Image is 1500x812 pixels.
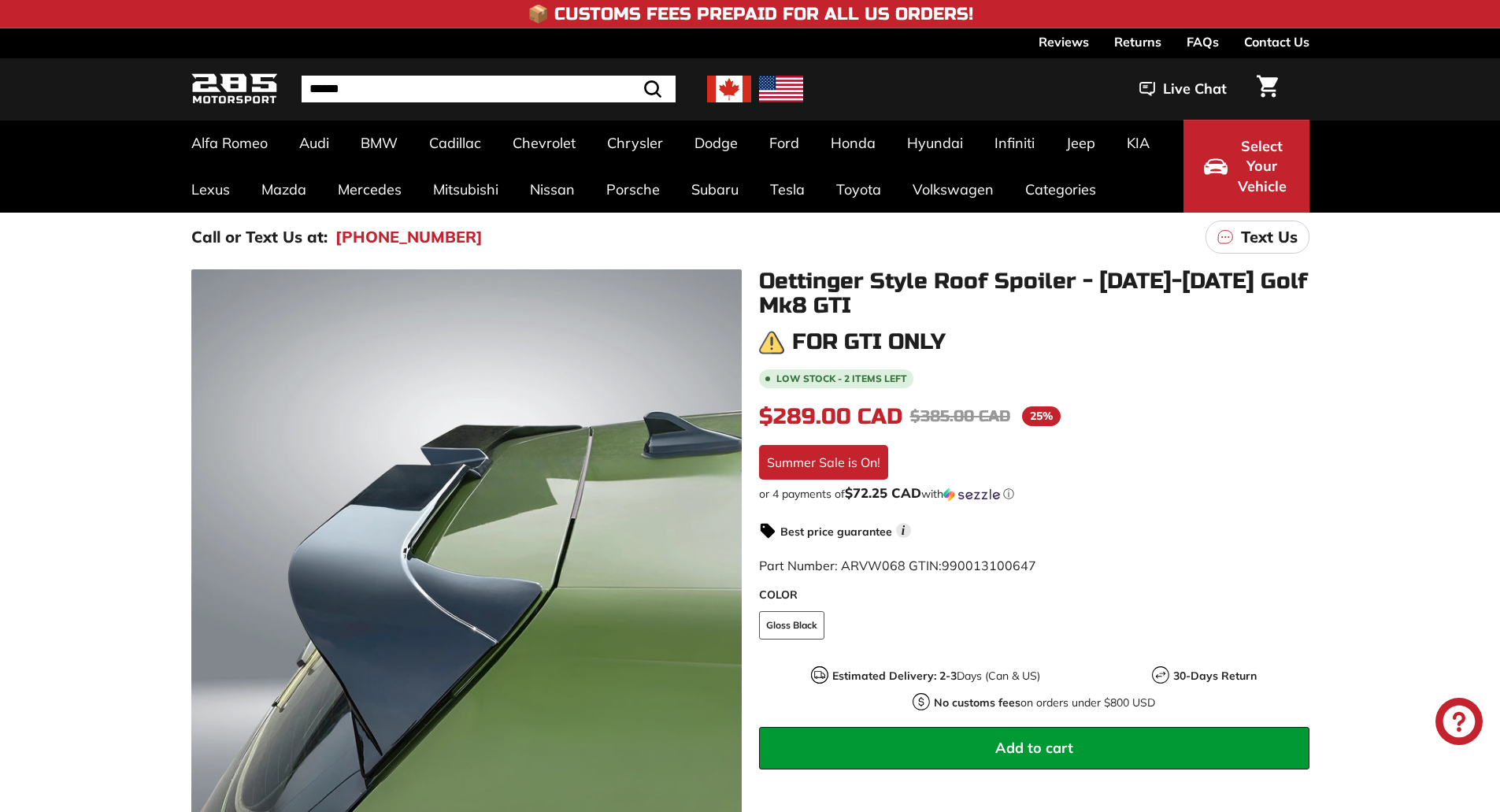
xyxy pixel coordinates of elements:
a: Jeep [1050,120,1111,166]
a: BMW [345,120,413,166]
a: Cadillac [413,120,497,166]
span: $72.25 CAD [845,484,921,501]
span: Add to cart [995,739,1073,757]
button: Add to cart [759,727,1309,769]
a: Mercedes [322,166,417,213]
strong: Estimated Delivery: 2-3 [832,669,957,683]
p: Days (Can & US) [832,668,1040,684]
h1: Oettinger Style Roof Spoiler - [DATE]-[DATE] Golf Mk8 GTI [759,269,1309,318]
a: Dodge [679,120,754,166]
span: Low stock - 2 items left [776,374,907,384]
p: on orders under $800 USD [934,695,1155,711]
strong: 30-Days Return [1173,669,1257,683]
span: $385.00 CAD [910,406,1010,426]
a: Tesla [754,166,820,213]
span: $289.00 CAD [759,403,902,430]
a: Reviews [1039,28,1089,55]
a: Hyundai [891,120,979,166]
img: warning.png [759,330,784,355]
inbox-online-store-chat: Shopify online store chat [1431,698,1487,749]
span: Part Number: ARVW068 GTIN: [759,558,1036,573]
span: Live Chat [1163,79,1227,99]
a: Mazda [246,166,322,213]
a: Text Us [1206,221,1309,254]
h4: 📦 Customs Fees Prepaid for All US Orders! [528,5,973,24]
button: Live Chat [1119,69,1247,109]
a: Toyota [820,166,897,213]
a: Ford [754,120,815,166]
label: COLOR [759,587,1309,603]
a: Alfa Romeo [176,120,283,166]
a: Porsche [591,166,676,213]
a: KIA [1111,120,1165,166]
div: Summer Sale is On! [759,445,888,480]
a: Nissan [514,166,591,213]
button: Select Your Vehicle [1183,120,1309,213]
a: Returns [1114,28,1161,55]
strong: Best price guarantee [780,525,892,539]
strong: No customs fees [934,695,1020,710]
span: 25% [1022,406,1061,426]
a: Categories [1009,166,1112,213]
a: Mitsubishi [417,166,514,213]
a: Audi [283,120,345,166]
p: Text Us [1241,225,1298,249]
a: Cart [1247,62,1287,116]
a: FAQs [1187,28,1219,55]
a: Volkswagen [897,166,1009,213]
img: Logo_285_Motorsport_areodynamics_components [191,71,278,108]
div: or 4 payments of$72.25 CADwithSezzle Click to learn more about Sezzle [759,486,1309,502]
span: Select Your Vehicle [1235,136,1289,197]
a: Chrysler [591,120,679,166]
span: i [896,523,911,538]
a: Subaru [676,166,754,213]
h3: For GTI only [792,330,946,354]
a: Infiniti [979,120,1050,166]
span: 990013100647 [942,558,1036,573]
a: Honda [815,120,891,166]
div: or 4 payments of with [759,486,1309,502]
a: [PHONE_NUMBER] [335,225,483,249]
a: Contact Us [1244,28,1309,55]
p: Call or Text Us at: [191,225,328,249]
a: Lexus [176,166,246,213]
input: Search [302,76,676,102]
a: Chevrolet [497,120,591,166]
img: Sezzle [943,488,1000,502]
